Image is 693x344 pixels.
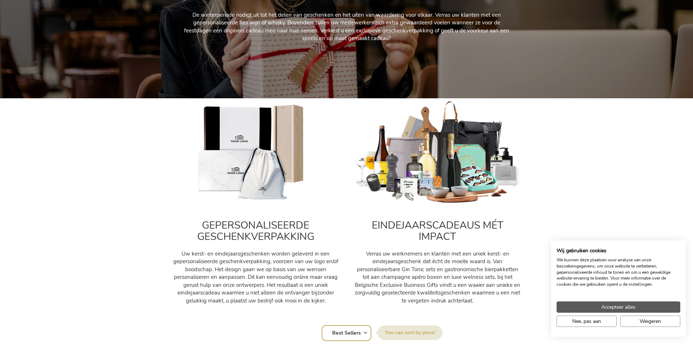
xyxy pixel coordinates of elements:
button: Accepteer alle cookies [557,301,680,313]
span: Nee, pas aan [572,317,601,325]
h2: Wij gebruiken cookies [557,248,680,254]
p: Uw kerst- en eindejaarsgeschenken worden geleverd in een gepersonaliseerde geschenkverpakking, vo... [172,250,339,305]
span: Accepteer alles [601,303,636,311]
h2: GEPERSONALISEERDE GESCHENKVERPAKKING [172,220,339,242]
h2: EINDEJAARSCADEAUS MÉT IMPACT [354,220,521,242]
span: Weigeren [640,317,661,325]
label: Sorteer op [378,325,442,340]
p: We kunnen deze plaatsen voor analyse van onze bezoekersgegevens, om onze website te verbeteren, g... [557,257,680,288]
img: Personalised_gifts [172,100,339,205]
p: De winterperiode nodigt uit tot het delen van geschenken en het uiten van waardering voor elkaar.... [183,11,510,43]
button: Alle cookies weigeren [620,316,680,327]
img: cadeau_personeel_medewerkers-kerst_1 [354,100,521,205]
p: Verras uw werknemers en klanten met een uniek kerst- en eindejaarsgeschenk dat écht de moeite waa... [354,250,521,305]
button: Pas cookie voorkeuren aan [557,316,617,327]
